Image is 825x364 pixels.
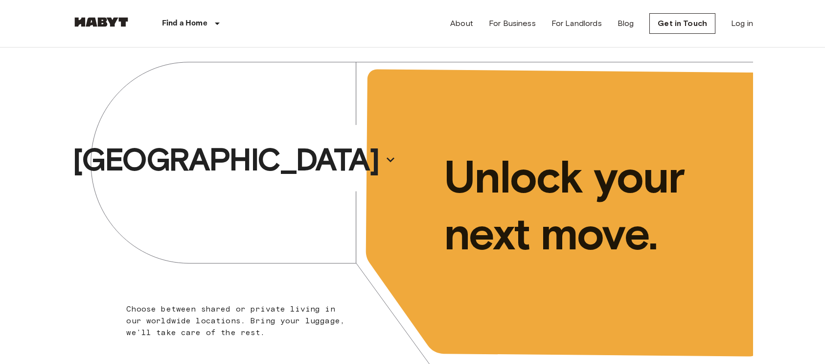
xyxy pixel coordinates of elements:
[450,18,473,29] a: About
[126,303,351,339] p: Choose between shared or private living in our worldwide locations. Bring your luggage, we'll tak...
[618,18,634,29] a: Blog
[551,18,602,29] a: For Landlords
[72,140,379,179] p: [GEOGRAPHIC_DATA]
[649,13,715,34] a: Get in Touch
[72,17,131,27] img: Habyt
[489,18,536,29] a: For Business
[69,137,400,182] button: [GEOGRAPHIC_DATA]
[444,148,737,262] p: Unlock your next move.
[162,18,207,29] p: Find a Home
[731,18,753,29] a: Log in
